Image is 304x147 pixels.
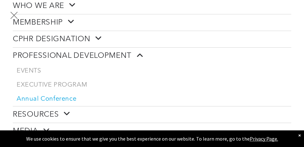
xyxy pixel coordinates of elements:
a: PROFESSIONAL DEVELOPMENT [13,48,291,64]
a: MEMBERSHIP [13,14,291,31]
div: Dismiss notification [298,132,301,138]
span: EVENTS [17,67,41,75]
a: EXECUTIVE PROGRAM [13,78,291,92]
span: PROFESSIONAL DEVELOPMENT [13,51,143,61]
a: Privacy Page. [250,135,278,142]
a: Annual Conference [13,92,291,106]
a: RESOURCES [13,106,291,123]
a: CPHR DESIGNATION [13,31,291,47]
a: MEDIA [13,123,291,139]
a: EVENTS [13,64,291,78]
span: EXECUTIVE PROGRAM [17,81,87,89]
button: menu [6,7,22,24]
span: Annual Conference [17,95,76,103]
